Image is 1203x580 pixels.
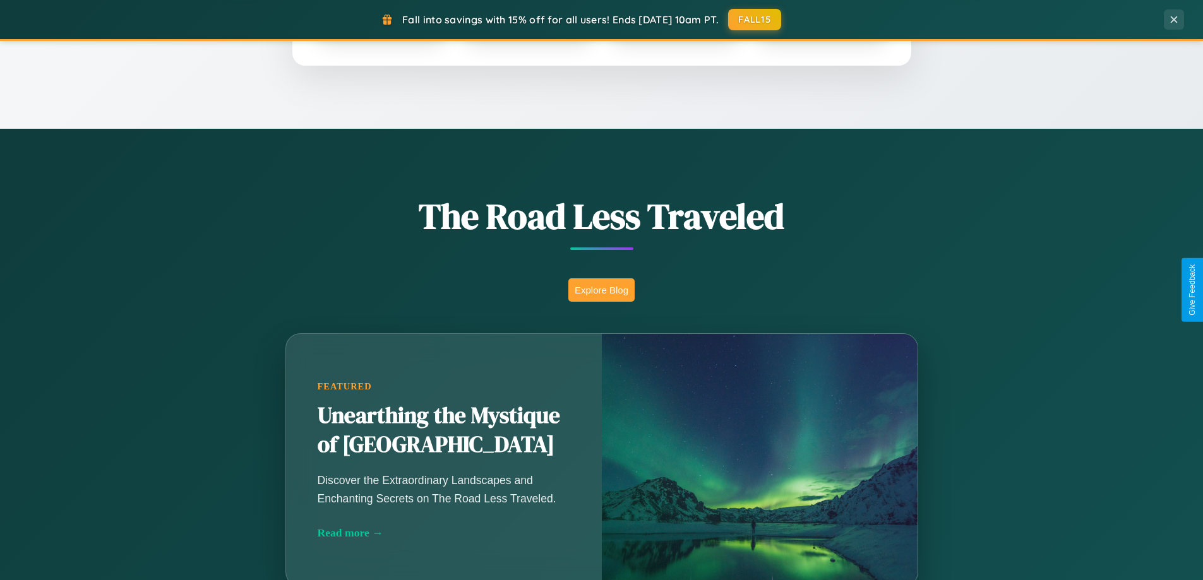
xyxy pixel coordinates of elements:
button: Explore Blog [568,278,635,302]
div: Give Feedback [1188,264,1197,316]
button: FALL15 [728,9,781,30]
h1: The Road Less Traveled [223,192,981,240]
div: Read more → [318,526,570,540]
p: Discover the Extraordinary Landscapes and Enchanting Secrets on The Road Less Traveled. [318,471,570,507]
h2: Unearthing the Mystique of [GEOGRAPHIC_DATA] [318,401,570,459]
div: Featured [318,381,570,392]
span: Fall into savings with 15% off for all users! Ends [DATE] 10am PT. [402,13,719,26]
